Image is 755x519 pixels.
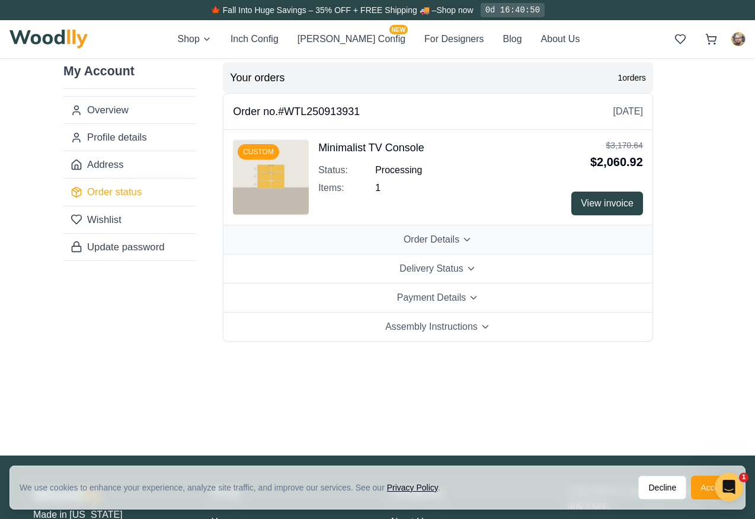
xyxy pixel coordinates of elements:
[63,97,196,123] a: Overview
[223,225,652,254] button: Order Details
[397,291,466,305] span: Payment Details
[739,473,748,482] span: 1
[233,103,360,120] h3: Order no. #WTL250913931
[541,32,580,46] button: About Us
[63,62,196,89] h2: My Account
[389,25,408,34] span: NEW
[178,32,212,46] button: Shop
[318,139,424,156] h4: Minimalist TV Console
[63,206,196,233] a: Wishlist
[618,72,645,84] span: 1 orders
[571,192,643,215] button: View invoice
[424,32,484,46] button: For Designers
[63,151,196,178] a: Address
[318,181,375,195] span: Items:
[503,32,522,46] button: Blog
[581,196,634,211] span: View invoice
[63,233,196,260] a: Update password
[233,139,309,215] img: Minimalist TV Console
[385,320,478,334] span: Assembly Instructions
[297,32,405,46] button: [PERSON_NAME] ConfigNEW
[223,313,652,341] button: Assembly Instructions
[230,69,284,86] h2: Your orders
[638,476,686,499] button: Decline
[375,163,422,177] span: processing
[481,3,545,17] div: 0d 16:40:50
[691,476,735,499] button: Accept
[732,33,745,46] img: Mikey Haverman
[231,32,279,46] button: Inch Config
[63,123,196,151] a: Profile details
[238,144,279,160] div: CUSTOM
[387,483,438,492] a: Privacy Policy
[223,284,652,313] button: Payment Details
[318,163,375,177] span: Status:
[731,32,746,46] button: Mikey Haverman
[223,254,652,284] button: Delivery Status
[436,5,473,15] a: Shop now
[404,233,459,247] span: Order Details
[399,262,463,276] span: Delivery Status
[375,181,380,195] span: 1
[590,154,643,170] div: $2,060.92
[20,482,450,493] div: We use cookies to enhance your experience, analyze site traffic, and improve our services. See our .
[210,5,436,15] span: 🍁 Fall Into Huge Savings – 35% OFF + FREE Shipping 🚚 –
[590,139,643,151] div: $3,170.64
[613,104,643,119] span: [DATE]
[715,473,743,501] iframe: Intercom live chat
[9,30,88,49] img: Woodlly
[63,178,196,205] a: Order status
